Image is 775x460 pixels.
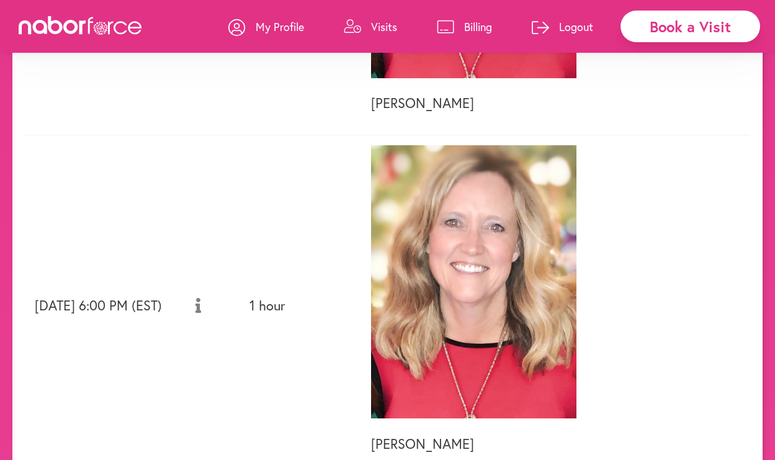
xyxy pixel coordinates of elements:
img: 1DTAGVWHQdmQNF3ak5Xb [371,145,576,418]
p: Visits [371,19,397,34]
div: Book a Visit [620,11,760,42]
p: Billing [464,19,492,34]
p: Logout [559,19,593,34]
a: Billing [437,8,492,45]
p: My Profile [256,19,304,34]
a: Visits [344,8,397,45]
a: My Profile [228,8,304,45]
a: Logout [532,8,593,45]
